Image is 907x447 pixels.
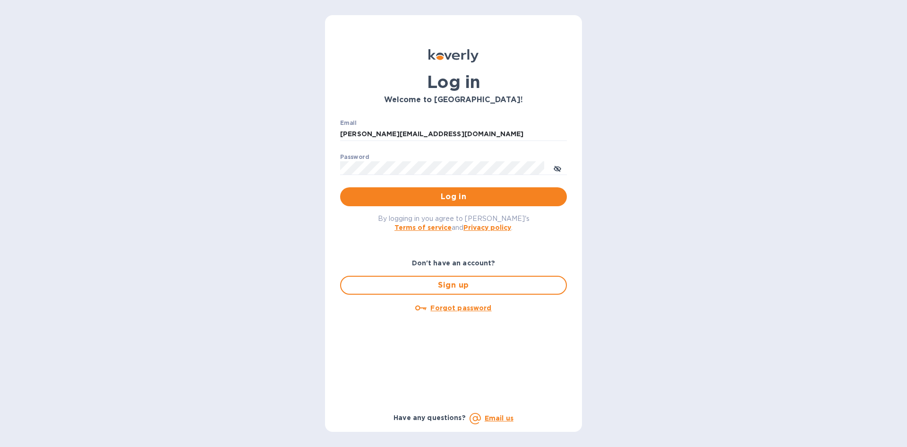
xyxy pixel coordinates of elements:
[485,414,513,422] a: Email us
[394,224,452,231] a: Terms of service
[340,72,567,92] h1: Log in
[412,259,496,267] b: Don't have an account?
[463,224,511,231] a: Privacy policy
[340,120,357,126] label: Email
[430,304,491,312] u: Forgot password
[348,191,559,202] span: Log in
[340,276,567,295] button: Sign up
[340,154,369,160] label: Password
[340,187,567,206] button: Log in
[340,96,567,105] h3: Welcome to [GEOGRAPHIC_DATA]!
[340,127,567,141] input: Enter email address
[378,215,530,231] span: By logging in you agree to [PERSON_NAME]'s and .
[349,280,558,291] span: Sign up
[394,414,466,421] b: Have any questions?
[428,49,479,62] img: Koverly
[548,158,567,177] button: toggle password visibility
